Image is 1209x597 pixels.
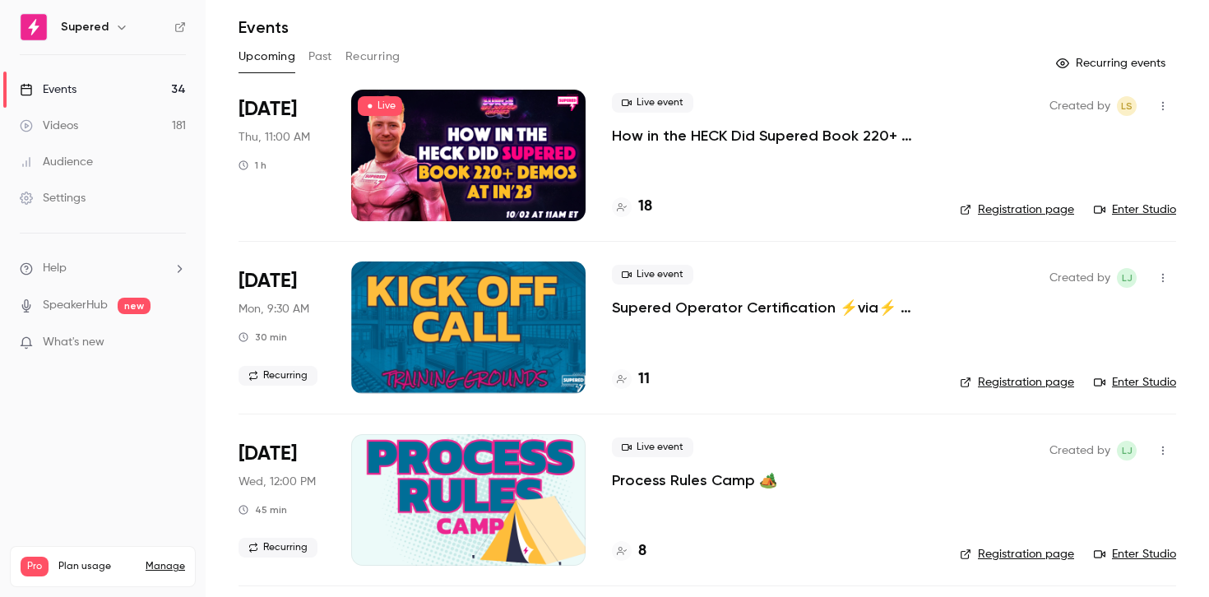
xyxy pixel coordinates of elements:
div: Oct 2 Thu, 9:00 AM (America/Denver) [239,90,325,221]
h4: 11 [638,368,650,391]
span: Live event [612,93,693,113]
span: Live [358,96,402,116]
a: Enter Studio [1094,546,1176,562]
a: Registration page [960,201,1074,218]
span: Live event [612,437,693,457]
span: What's new [43,334,104,351]
a: Supered Operator Certification ⚡️via⚡️ Training Grounds: Kickoff Call [612,298,933,317]
span: Created by [1049,96,1110,116]
span: Created by [1049,441,1110,460]
a: Registration page [960,374,1074,391]
span: Live event [612,265,693,285]
span: Created by [1049,268,1110,288]
a: 8 [612,540,646,562]
a: Enter Studio [1094,201,1176,218]
a: 11 [612,368,650,391]
span: Lindsay John [1117,268,1137,288]
a: 18 [612,196,652,218]
h1: Events [239,17,289,37]
span: LJ [1122,441,1133,460]
span: Wed, 12:00 PM [239,474,316,490]
h6: Supered [61,19,109,35]
h4: 8 [638,540,646,562]
li: help-dropdown-opener [20,260,186,277]
a: Registration page [960,546,1074,562]
div: Events [20,81,76,98]
iframe: Noticeable Trigger [166,336,186,350]
a: Process Rules Camp 🏕️ [612,470,777,490]
a: How in the HECK Did Supered Book 220+ Demos at IN'25 🤯 [612,126,933,146]
span: Thu, 11:00 AM [239,129,310,146]
a: SpeakerHub [43,297,108,314]
div: Oct 8 Wed, 12:00 PM (America/New York) [239,434,325,566]
span: Lindsay John [1117,441,1137,460]
button: Recurring [345,44,401,70]
span: [DATE] [239,441,297,467]
div: Settings [20,190,86,206]
div: 30 min [239,331,287,344]
div: Videos [20,118,78,134]
a: Manage [146,560,185,573]
span: Recurring [239,538,317,558]
span: Plan usage [58,560,136,573]
span: new [118,298,151,314]
span: [DATE] [239,268,297,294]
img: Supered [21,14,47,40]
div: 1 h [239,159,266,172]
a: Enter Studio [1094,374,1176,391]
span: Mon, 9:30 AM [239,301,309,317]
button: Recurring events [1049,50,1176,76]
button: Upcoming [239,44,295,70]
span: Pro [21,557,49,576]
button: Past [308,44,332,70]
span: Recurring [239,366,317,386]
div: Oct 6 Mon, 9:30 AM (America/New York) [239,261,325,393]
h4: 18 [638,196,652,218]
span: LS [1121,96,1133,116]
span: Help [43,260,67,277]
span: LJ [1122,268,1133,288]
span: Lindsey Smith [1117,96,1137,116]
div: Audience [20,154,93,170]
span: [DATE] [239,96,297,123]
div: 45 min [239,503,287,516]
